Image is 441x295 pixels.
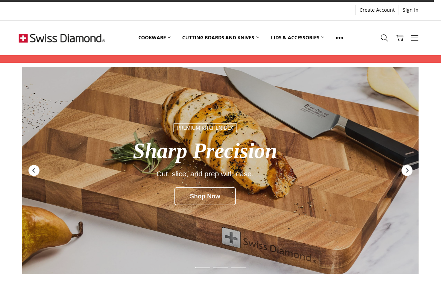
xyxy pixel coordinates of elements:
a: Show All [330,22,349,53]
div: Previous [28,164,40,177]
img: Free Shipping On Every Order [19,21,105,55]
div: Cut, slice, and prep with ease. [59,170,351,178]
div: Shop Now [175,187,236,205]
a: Create Account [356,5,399,15]
div: Sharp Precision [59,139,351,163]
a: Sign In [399,5,422,15]
div: Premium Kitchen DLX [174,124,237,132]
a: Redirect to https://swissdiamond.com.au/cutting-boards-and-knives/ [22,67,419,274]
div: Slide 1 of 5 [194,263,212,272]
a: Lids & Accessories [265,22,330,53]
a: Cookware [133,22,177,53]
div: Slide 3 of 5 [229,263,247,272]
div: Slide 2 of 5 [212,263,229,272]
div: Next [401,164,413,177]
a: Cutting boards and knives [176,22,265,53]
